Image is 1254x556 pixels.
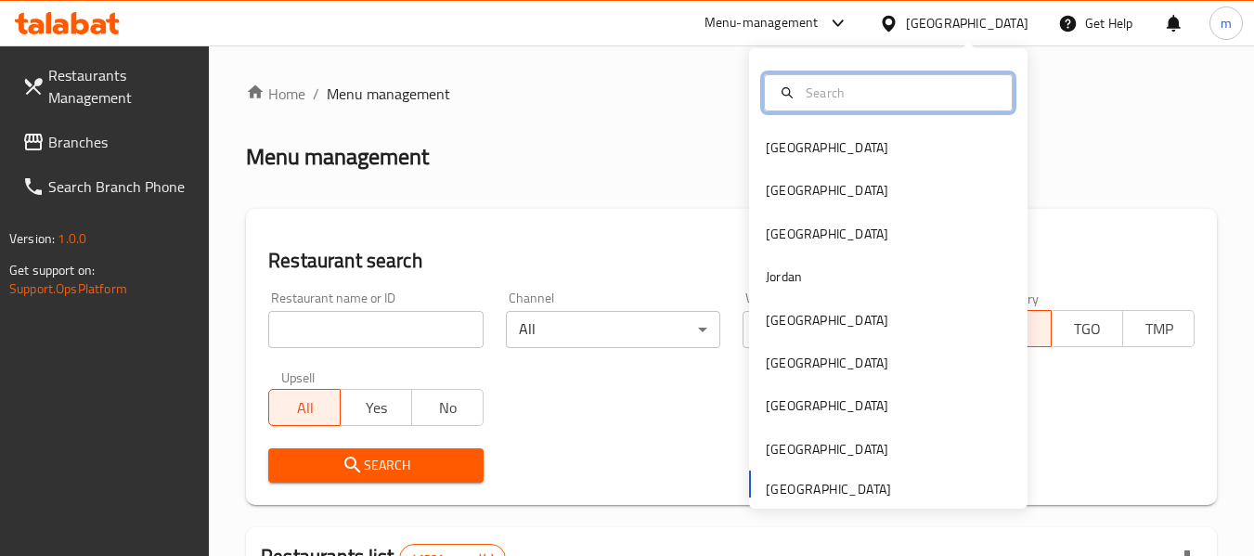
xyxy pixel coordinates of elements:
div: Jordan [766,266,802,287]
span: TMP [1131,316,1187,343]
input: Search [798,83,1001,103]
span: 1.0.0 [58,226,86,251]
button: Search [268,448,483,483]
a: Restaurants Management [7,53,210,120]
button: Yes [340,389,412,426]
div: [GEOGRAPHIC_DATA] [766,310,888,330]
span: Branches [48,131,195,153]
button: TMP [1122,310,1195,347]
h2: Restaurant search [268,247,1195,275]
div: [GEOGRAPHIC_DATA] [766,137,888,158]
span: Menu management [327,83,450,105]
span: All [277,394,333,421]
button: All [268,389,341,426]
span: Restaurants Management [48,64,195,109]
div: All [506,311,720,348]
span: Search Branch Phone [48,175,195,198]
li: / [313,83,319,105]
a: Home [246,83,305,105]
span: m [1221,13,1232,33]
nav: breadcrumb [246,83,1217,105]
h2: Menu management [246,142,429,172]
div: [GEOGRAPHIC_DATA] [766,353,888,373]
div: All [743,311,957,348]
label: Upsell [281,370,316,383]
input: Search for restaurant name or ID.. [268,311,483,348]
a: Branches [7,120,210,164]
span: Version: [9,226,55,251]
div: [GEOGRAPHIC_DATA] [766,224,888,244]
a: Search Branch Phone [7,164,210,209]
button: TGO [1051,310,1123,347]
button: No [411,389,484,426]
div: [GEOGRAPHIC_DATA] [766,180,888,200]
span: Get support on: [9,258,95,282]
div: [GEOGRAPHIC_DATA] [906,13,1028,33]
span: No [420,394,476,421]
div: [GEOGRAPHIC_DATA] [766,395,888,416]
div: Menu-management [705,12,819,34]
a: Support.OpsPlatform [9,277,127,301]
span: Yes [348,394,405,421]
label: Delivery [993,291,1040,304]
div: [GEOGRAPHIC_DATA] [766,439,888,459]
span: Search [283,454,468,477]
span: TGO [1059,316,1116,343]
